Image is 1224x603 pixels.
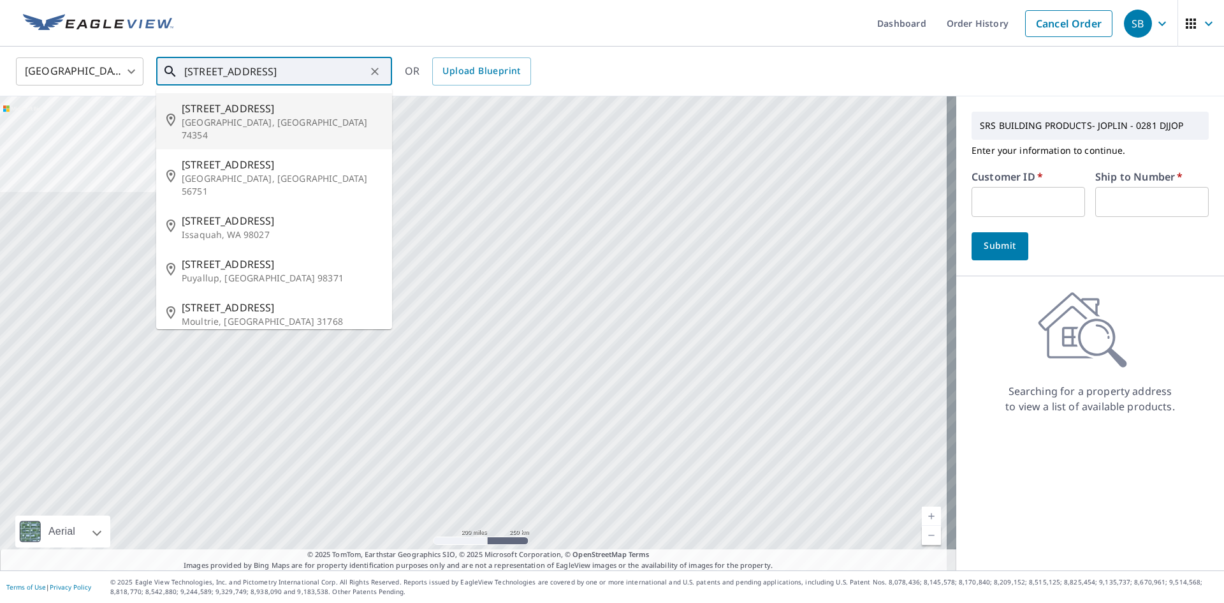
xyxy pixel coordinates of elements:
[366,63,384,80] button: Clear
[182,257,382,272] span: [STREET_ADDRESS]
[1095,172,1183,182] label: Ship to Number
[972,232,1028,260] button: Submit
[182,116,382,142] p: [GEOGRAPHIC_DATA], [GEOGRAPHIC_DATA] 74354
[922,526,941,545] a: Current Level 5, Zoom Out
[1124,10,1152,38] div: SB
[182,300,382,315] span: [STREET_ADDRESS]
[15,516,110,547] div: Aerial
[110,577,1218,597] p: © 2025 Eagle View Technologies, Inc. and Pictometry International Corp. All Rights Reserved. Repo...
[182,157,382,172] span: [STREET_ADDRESS]
[182,213,382,228] span: [STREET_ADDRESS]
[975,115,1206,137] p: SRS BUILDING PRODUCTS- JOPLIN - 0281 DJJOP
[405,57,531,86] div: OR
[922,507,941,526] a: Current Level 5, Zoom In
[182,101,382,116] span: [STREET_ADDRESS]
[6,583,91,591] p: |
[1025,10,1112,37] a: Cancel Order
[182,172,382,198] p: [GEOGRAPHIC_DATA], [GEOGRAPHIC_DATA] 56751
[572,549,626,559] a: OpenStreetMap
[45,516,79,547] div: Aerial
[184,54,366,89] input: Search by address or latitude-longitude
[182,228,382,241] p: Issaquah, WA 98027
[16,54,143,89] div: [GEOGRAPHIC_DATA]
[972,172,1043,182] label: Customer ID
[442,63,520,79] span: Upload Blueprint
[629,549,650,559] a: Terms
[23,14,173,33] img: EV Logo
[982,238,1018,254] span: Submit
[972,140,1209,161] p: Enter your information to continue.
[182,272,382,285] p: Puyallup, [GEOGRAPHIC_DATA] 98371
[1005,383,1176,414] p: Searching for a property address to view a list of available products.
[6,583,46,592] a: Terms of Use
[432,57,530,86] a: Upload Blueprint
[307,549,650,560] span: © 2025 TomTom, Earthstar Geographics SIO, © 2025 Microsoft Corporation, ©
[182,315,382,328] p: Moultrie, [GEOGRAPHIC_DATA] 31768
[50,583,91,592] a: Privacy Policy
